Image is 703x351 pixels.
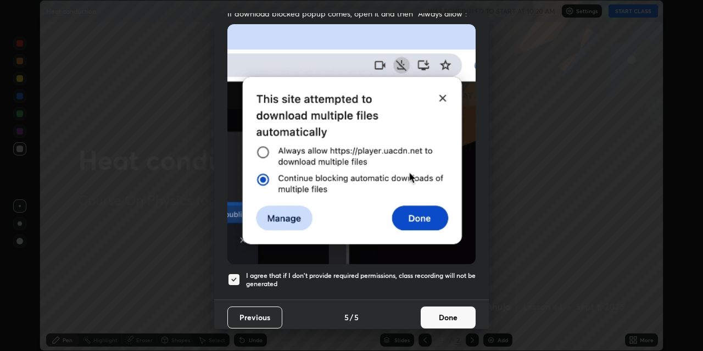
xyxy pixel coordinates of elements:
[227,8,476,19] span: If download blocked popup comes, open it and then "Always allow":
[350,311,353,323] h4: /
[421,307,476,328] button: Done
[227,24,476,264] img: downloads-permission-blocked.gif
[344,311,349,323] h4: 5
[227,307,282,328] button: Previous
[354,311,359,323] h4: 5
[246,271,476,288] h5: I agree that if I don't provide required permissions, class recording will not be generated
